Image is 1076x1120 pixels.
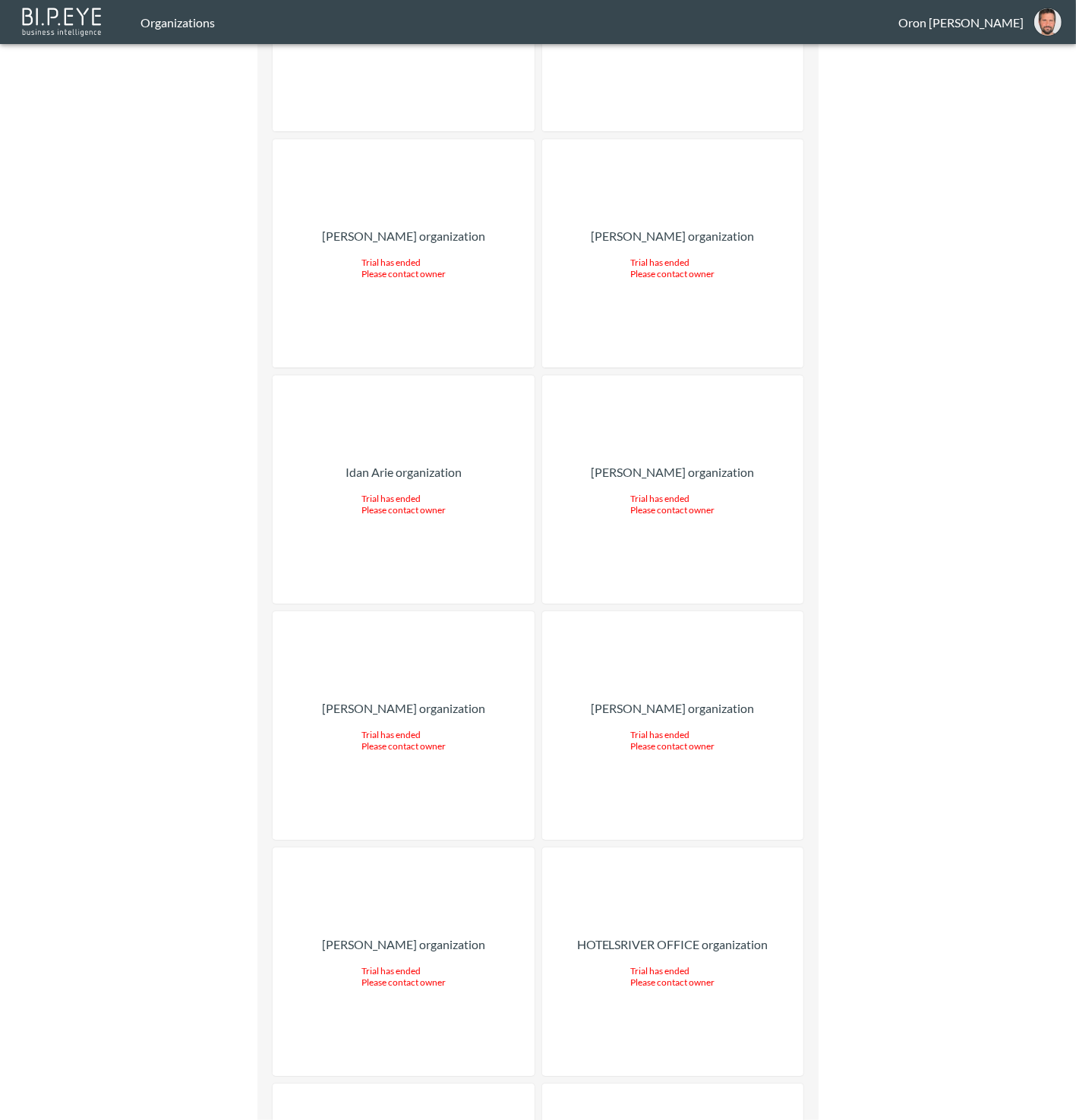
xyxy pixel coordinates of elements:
[361,493,446,516] div: Trial has ended Please contact owner
[361,257,446,279] div: Trial has ended Please contact owner
[630,729,715,752] div: Trial has ended Please contact owner
[140,15,898,30] div: Organizations
[361,729,446,752] div: Trial has ended Please contact owner
[630,965,715,988] div: Trial has ended Please contact owner
[630,493,715,516] div: Trial has ended Please contact owner
[322,227,485,245] p: [PERSON_NAME] organization
[577,935,768,954] p: HOTELSRIVER OFFICE organization
[898,15,1024,30] div: Oron [PERSON_NAME]
[591,227,754,245] p: [PERSON_NAME] organization
[1024,4,1072,40] button: oron@bipeye.com
[361,965,446,988] div: Trial has ended Please contact owner
[322,935,485,954] p: [PERSON_NAME] organization
[19,4,106,38] img: bipeye-logo
[591,463,754,481] p: [PERSON_NAME] organization
[1034,8,1062,36] img: f7df4f0b1e237398fe25aedd0497c453
[346,463,462,481] p: Idan Arie organization
[630,257,715,279] div: Trial has ended Please contact owner
[591,699,754,718] p: [PERSON_NAME] organization
[322,699,485,718] p: [PERSON_NAME] organization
